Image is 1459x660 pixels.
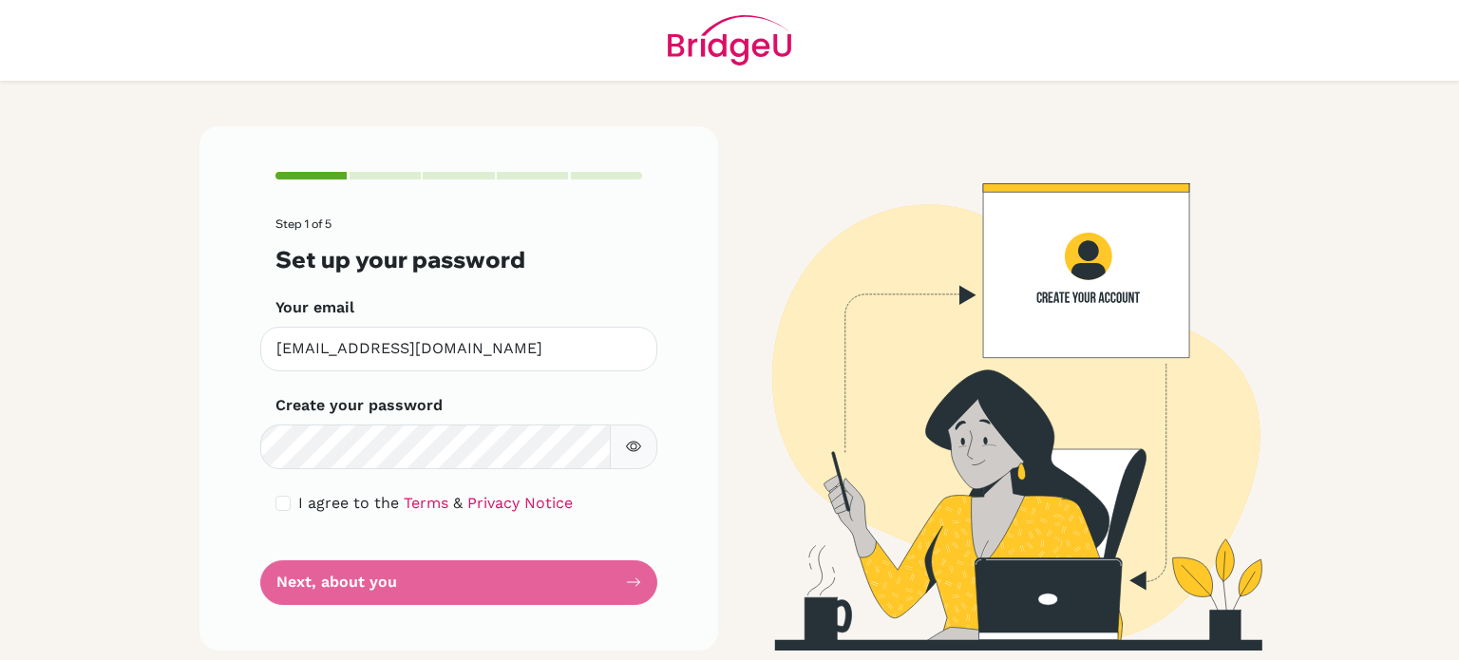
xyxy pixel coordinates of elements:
h3: Set up your password [275,246,642,273]
label: Your email [275,296,354,319]
label: Create your password [275,394,443,417]
span: Step 1 of 5 [275,217,332,231]
input: Insert your email* [260,327,657,371]
a: Privacy Notice [467,494,573,512]
span: I agree to the [298,494,399,512]
a: Terms [404,494,448,512]
span: & [453,494,463,512]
